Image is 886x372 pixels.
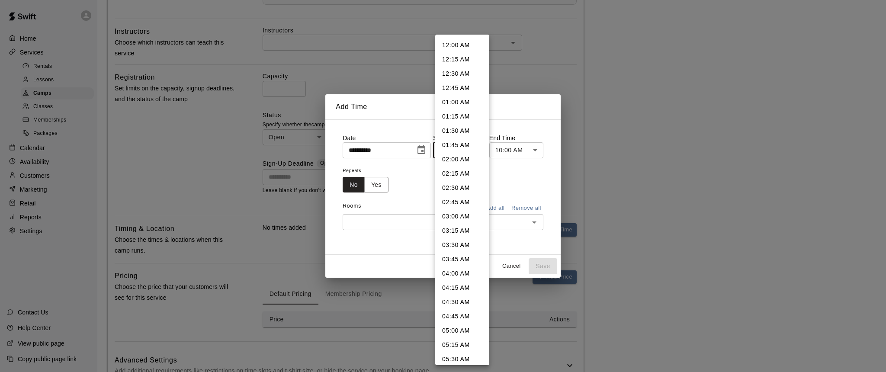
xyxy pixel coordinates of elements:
li: 05:30 AM [435,352,489,366]
li: 04:15 AM [435,281,489,295]
li: 01:45 AM [435,138,489,152]
li: 02:00 AM [435,152,489,167]
li: 02:15 AM [435,167,489,181]
li: 02:45 AM [435,195,489,209]
li: 04:45 AM [435,309,489,324]
li: 12:45 AM [435,81,489,95]
li: 02:30 AM [435,181,489,195]
li: 01:30 AM [435,124,489,138]
li: 12:30 AM [435,67,489,81]
li: 03:30 AM [435,238,489,252]
li: 12:00 AM [435,38,489,52]
li: 03:45 AM [435,252,489,266]
li: 01:00 AM [435,95,489,109]
li: 12:15 AM [435,52,489,67]
li: 05:15 AM [435,338,489,352]
li: 01:15 AM [435,109,489,124]
li: 03:00 AM [435,209,489,224]
li: 04:30 AM [435,295,489,309]
li: 04:00 AM [435,266,489,281]
li: 03:15 AM [435,224,489,238]
li: 05:00 AM [435,324,489,338]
